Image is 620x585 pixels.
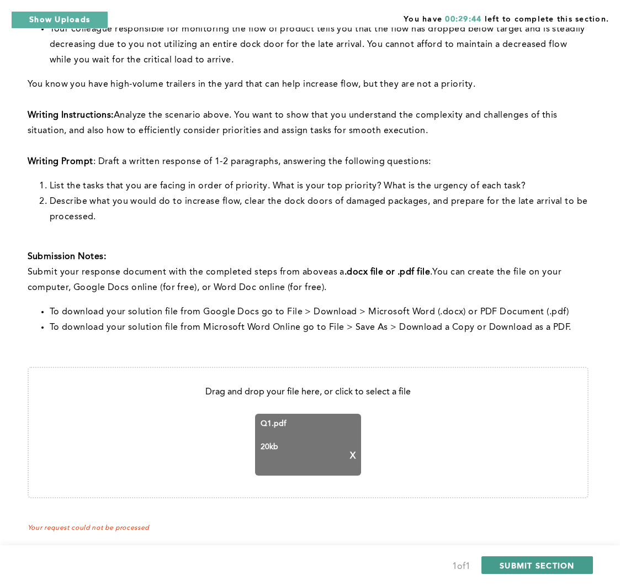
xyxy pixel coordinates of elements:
span: Submit your response document [28,268,169,277]
strong: .docx file or .pdf file [345,268,430,277]
button: Show Uploads [11,11,108,29]
strong: Writing Instructions: [28,111,114,120]
span: Q1.pdf [261,419,356,428]
div: 1 of 1 [452,559,470,575]
span: Analyze the scenario above. You want to show that you understand the complexity and challenges of... [28,111,560,135]
span: . [430,268,432,277]
span: Your request could not be processed [28,525,149,531]
p: X [350,451,356,461]
button: SUBMIT SECTION [481,556,593,574]
li: To download your solution file from Microsoft Word Online go to File > Save As > Download a Copy ... [50,320,589,335]
span: 20 kb [261,442,278,470]
span: You know you have high-volume trailers in the yard that can help increase flow, but they are not ... [28,80,476,89]
span: SUBMIT SECTION [500,560,575,571]
span: : Draft a written response of 1-2 paragraphs, answering the following questions: [93,157,431,166]
span: List the tasks that you are facing in order of priority. What is your top priority? What is the u... [50,182,526,191]
span: You have left to complete this section. [404,11,609,25]
span: 00:29:44 [445,15,481,23]
span: as a [328,268,345,277]
span: Describe what you would do to increase flow, clear the dock doors of damaged packages, and prepar... [50,197,590,222]
strong: Submission Notes: [28,252,106,261]
span: Your colleague responsible for monitoring the flow of product tells you that the flow has dropped... [50,25,588,65]
p: with the completed steps from above You can create the file on your computer, Google Docs online ... [28,265,589,296]
strong: Writing Prompt [28,157,93,166]
li: To download your solution file from Google Docs go to File > Download > Microsoft Word (.docx) or... [50,304,589,320]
